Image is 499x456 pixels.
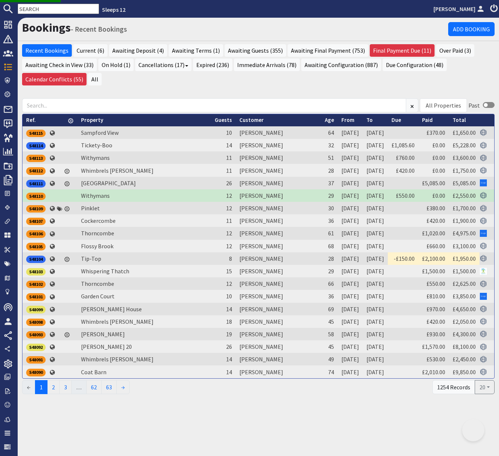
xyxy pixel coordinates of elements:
td: [DATE] [338,277,363,290]
td: [PERSON_NAME] [236,227,321,239]
a: [PERSON_NAME] [81,330,125,338]
a: S48114 [26,141,46,149]
a: [PERSON_NAME] 20 [81,343,132,350]
a: Add Booking [448,22,495,36]
td: [DATE] [363,202,388,214]
div: S48103 [26,268,46,276]
div: All Properties [426,101,461,110]
a: Awaiting Deposit (4) [109,44,167,57]
td: [DATE] [338,328,363,340]
div: S48109 [26,205,46,213]
td: 29 [321,189,338,202]
a: Calendar Conflicts (55) [22,73,87,85]
div: S48099 [26,306,46,313]
td: 69 [321,303,338,315]
a: £530.00 [426,355,445,363]
a: S48105 [26,242,46,250]
a: £3,100.00 [453,242,476,250]
a: S48092 [26,343,46,350]
a: £2,625.00 [453,280,476,287]
a: 2 [47,380,60,394]
span: 18 [226,318,232,325]
td: [DATE] [338,303,363,315]
td: 66 [321,277,338,290]
a: £0.00 [432,154,445,161]
img: Referer: Sleeps 12 [480,129,487,136]
span: 14 [226,305,232,313]
td: 49 [321,353,338,365]
td: [DATE] [338,240,363,252]
span: 15 [226,267,232,275]
td: [DATE] [363,139,388,151]
a: £9,850.00 [453,368,476,376]
td: [PERSON_NAME] [236,189,321,202]
td: [DATE] [338,126,363,139]
a: Current (6) [73,44,108,57]
img: Referer: Google [480,179,487,186]
td: [DATE] [338,252,363,265]
a: S48101 [26,292,46,300]
a: Final Payment Due (11) [370,44,435,57]
a: £0.00 [432,141,445,149]
td: [PERSON_NAME] [236,340,321,353]
div: S48107 [26,218,46,225]
a: Age [325,116,334,123]
a: Coat Barn [81,368,106,376]
span: 26 [226,179,232,187]
img: Referer: Sleeps 12 [480,368,487,375]
a: £2,450.00 [453,355,476,363]
a: Thorncombe [81,280,114,287]
td: [DATE] [338,227,363,239]
a: £1,500.00 [453,267,476,275]
th: Due [388,114,418,126]
td: 28 [321,252,338,265]
a: £1,500.00 [422,267,445,275]
td: [PERSON_NAME] [236,126,321,139]
td: [DATE] [338,139,363,151]
a: £970.00 [426,305,445,313]
a: All [88,73,102,85]
a: Whimbrels [PERSON_NAME] [81,167,154,174]
td: [DATE] [363,290,388,302]
span: 12 [226,229,232,237]
a: £1,085.60 [391,141,415,149]
img: Referer: Sleeps 12 [480,255,487,262]
a: Immediate Arrivals (78) [234,59,300,71]
div: S48106 [26,230,46,238]
a: Flossy Brook [81,242,113,250]
td: [DATE] [338,177,363,189]
td: 45 [321,340,338,353]
td: [DATE] [363,227,388,239]
td: [DATE] [363,353,388,365]
td: [PERSON_NAME] [236,303,321,315]
td: [DATE] [338,265,363,277]
td: [DATE] [363,340,388,353]
img: Referer: Simply Owners [480,268,487,275]
div: S48110 [26,193,46,200]
td: [PERSON_NAME] [236,214,321,227]
td: [DATE] [338,315,363,328]
a: £1,570.00 [422,343,445,350]
a: Guests [215,116,232,123]
td: 61 [321,227,338,239]
td: 64 [321,126,338,139]
a: £420.00 [426,318,445,325]
iframe: Toggle Customer Support [462,419,484,441]
a: £8,100.00 [453,343,476,350]
a: £1,900.00 [453,217,476,224]
img: Referer: Sleeps 12 [480,217,487,224]
a: £420.00 [396,167,415,174]
td: 74 [321,365,338,378]
a: S48093 [26,330,46,338]
span: 11 [226,167,232,174]
a: £3,850.00 [453,292,476,300]
td: [DATE] [338,164,363,176]
div: S48114 [26,142,46,150]
a: Cancellations (17) [135,59,191,71]
a: Property [81,116,103,123]
a: Whimbrels [PERSON_NAME] [81,355,154,363]
a: Ref. [26,116,36,123]
td: [DATE] [363,126,388,139]
a: £1,700.00 [453,204,476,212]
small: - Recent Bookings [71,25,127,34]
